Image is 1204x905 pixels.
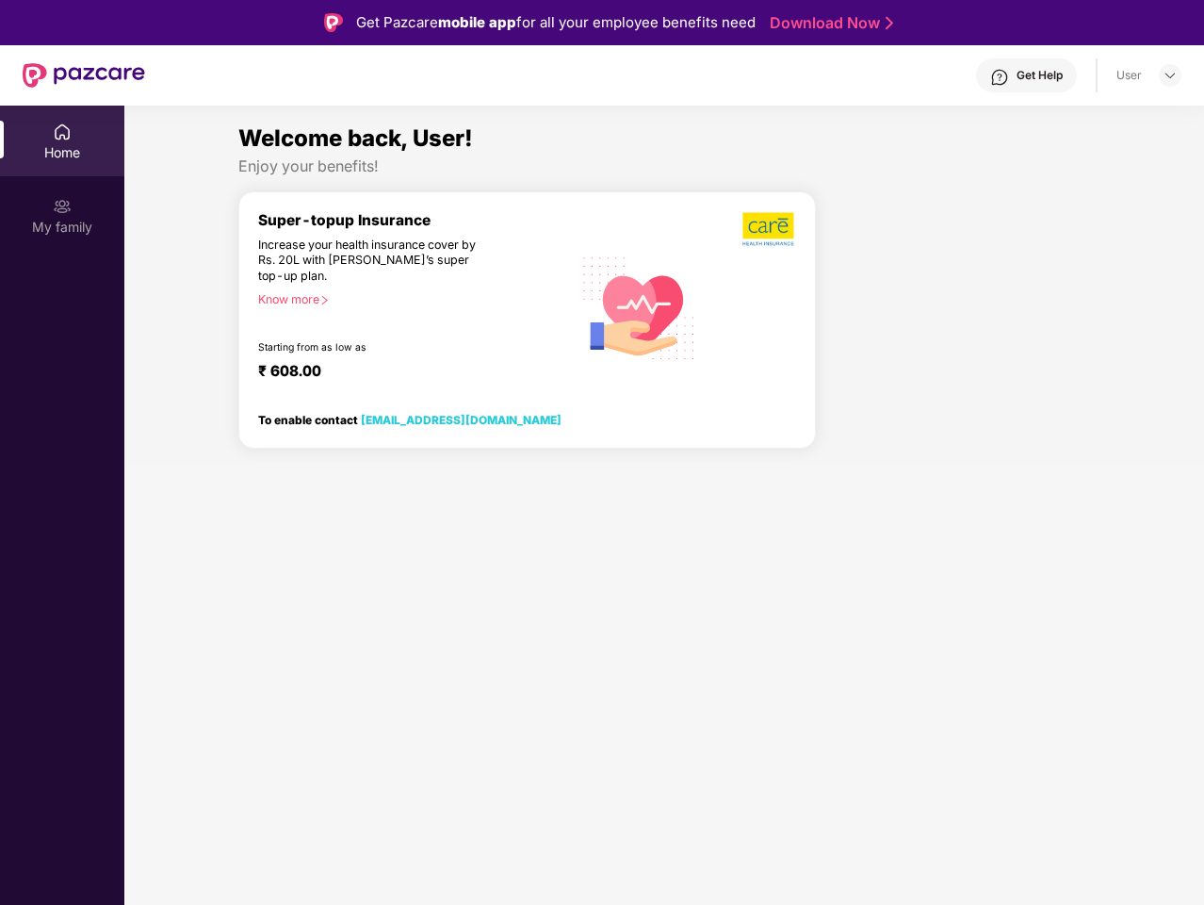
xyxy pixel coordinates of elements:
[1163,68,1178,83] img: svg+xml;base64,PHN2ZyBpZD0iRHJvcGRvd24tMzJ4MzIiIHhtbG5zPSJodHRwOi8vd3d3LnczLm9yZy8yMDAwL3N2ZyIgd2...
[258,238,491,285] div: Increase your health insurance cover by Rs. 20L with [PERSON_NAME]’s super top-up plan.
[258,413,561,426] div: To enable contact
[742,211,796,247] img: b5dec4f62d2307b9de63beb79f102df3.png
[1116,68,1142,83] div: User
[770,13,887,33] a: Download Now
[361,413,561,427] a: [EMAIL_ADDRESS][DOMAIN_NAME]
[53,123,72,141] img: svg+xml;base64,PHN2ZyBpZD0iSG9tZSIgeG1sbnM9Imh0dHA6Ly93d3cudzMub3JnLzIwMDAvc3ZnIiB3aWR0aD0iMjAiIG...
[53,197,72,216] img: svg+xml;base64,PHN2ZyB3aWR0aD0iMjAiIGhlaWdodD0iMjAiIHZpZXdCb3g9IjAgMCAyMCAyMCIgZmlsbD0ibm9uZSIgeG...
[258,292,561,305] div: Know more
[572,239,707,375] img: svg+xml;base64,PHN2ZyB4bWxucz0iaHR0cDovL3d3dy53My5vcmcvMjAwMC9zdmciIHhtbG5zOnhsaW5rPSJodHRwOi8vd3...
[258,362,553,385] div: ₹ 608.00
[438,13,516,31] strong: mobile app
[238,156,1090,176] div: Enjoy your benefits!
[23,63,145,88] img: New Pazcare Logo
[324,13,343,32] img: Logo
[238,124,473,152] span: Welcome back, User!
[258,211,572,229] div: Super-topup Insurance
[258,341,492,354] div: Starting from as low as
[990,68,1009,87] img: svg+xml;base64,PHN2ZyBpZD0iSGVscC0zMngzMiIgeG1sbnM9Imh0dHA6Ly93d3cudzMub3JnLzIwMDAvc3ZnIiB3aWR0aD...
[319,295,330,305] span: right
[1017,68,1063,83] div: Get Help
[356,11,756,34] div: Get Pazcare for all your employee benefits need
[886,13,893,33] img: Stroke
